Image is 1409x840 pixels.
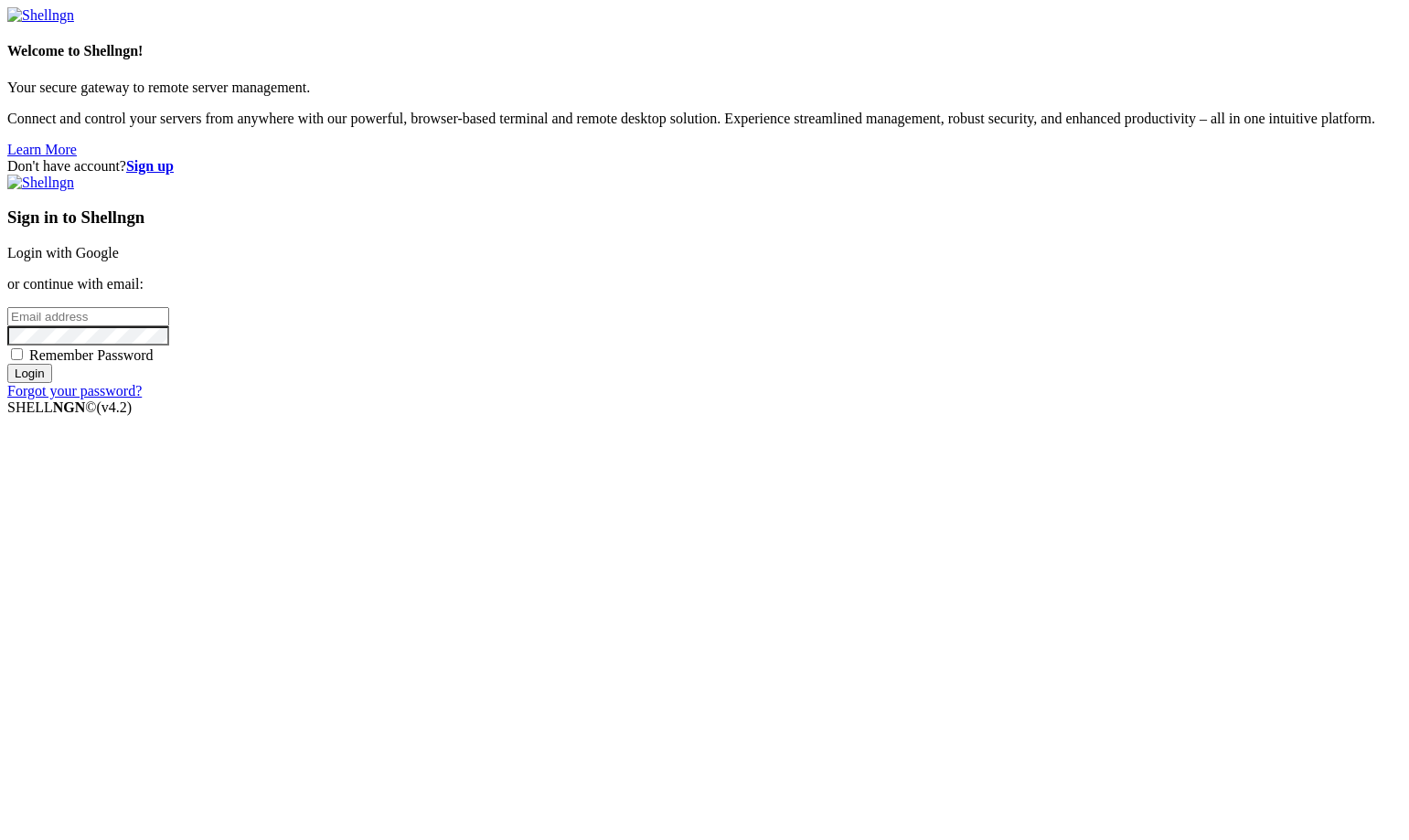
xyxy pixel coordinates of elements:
span: Remember Password [29,347,154,363]
span: 4.2.0 [97,399,133,415]
p: Connect and control your servers from anywhere with our powerful, browser-based terminal and remo... [7,111,1402,127]
input: Remember Password [11,348,23,360]
input: Email address [7,307,169,326]
p: or continue with email: [7,276,1402,292]
a: Forgot your password? [7,383,142,399]
img: Shellngn [7,7,74,24]
h4: Welcome to Shellngn! [7,43,1402,59]
span: SHELL © [7,399,132,415]
p: Your secure gateway to remote server management. [7,80,1402,96]
img: Shellngn [7,175,74,191]
h3: Sign in to Shellngn [7,207,1402,228]
a: Sign up [126,158,174,174]
div: Don't have account? [7,158,1402,175]
input: Login [7,364,52,383]
b: NGN [53,399,86,415]
a: Login with Google [7,245,119,261]
a: Learn More [7,142,77,157]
